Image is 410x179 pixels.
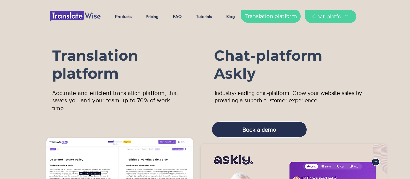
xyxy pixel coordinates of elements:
[215,90,362,104] span: Industry-leading chat-platform. Grow your website sales by providing a superb customer experience.
[242,126,276,134] span: Book a demo
[193,8,215,25] p: Tutorials
[191,8,221,25] a: Tutorials
[110,8,141,25] a: Products
[143,8,162,25] p: Pricing
[223,8,238,25] p: Blog
[168,8,191,25] a: FAQ
[214,46,322,82] span: Chat-platform Askly
[241,10,301,23] a: Translation platform
[52,46,138,82] span: Translation platform
[305,10,356,23] a: Chat platform
[110,8,244,25] nav: Site
[50,11,101,22] img: UUS_logo_TW.png
[170,8,185,25] p: FAQ
[52,90,178,111] span: Accurate and efficient translation platform, that saves you and your team up to 70% of work time.
[112,8,135,25] p: Products
[221,8,244,25] a: Blog
[212,121,307,138] a: Book a demo
[245,13,297,20] span: Translation platform
[141,8,168,25] a: Pricing
[312,13,349,20] span: Chat platform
